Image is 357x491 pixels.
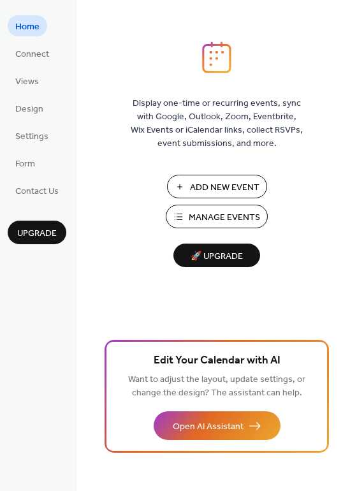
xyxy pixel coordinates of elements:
[15,130,48,143] span: Settings
[15,48,49,61] span: Connect
[15,103,43,116] span: Design
[8,152,43,173] a: Form
[8,180,66,201] a: Contact Us
[8,70,47,91] a: Views
[15,75,39,89] span: Views
[166,205,268,228] button: Manage Events
[181,248,252,265] span: 🚀 Upgrade
[154,352,280,370] span: Edit Your Calendar with AI
[190,181,259,194] span: Add New Event
[128,371,305,402] span: Want to adjust the layout, update settings, or change the design? The assistant can help.
[202,41,231,73] img: logo_icon.svg
[8,221,66,244] button: Upgrade
[131,97,303,150] span: Display one-time or recurring events, sync with Google, Outlook, Zoom, Eventbrite, Wix Events or ...
[15,20,40,34] span: Home
[173,244,260,267] button: 🚀 Upgrade
[167,175,267,198] button: Add New Event
[189,211,260,224] span: Manage Events
[8,125,56,146] a: Settings
[173,420,244,434] span: Open AI Assistant
[15,158,35,171] span: Form
[154,411,280,440] button: Open AI Assistant
[8,15,47,36] a: Home
[8,98,51,119] a: Design
[15,185,59,198] span: Contact Us
[17,227,57,240] span: Upgrade
[8,43,57,64] a: Connect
